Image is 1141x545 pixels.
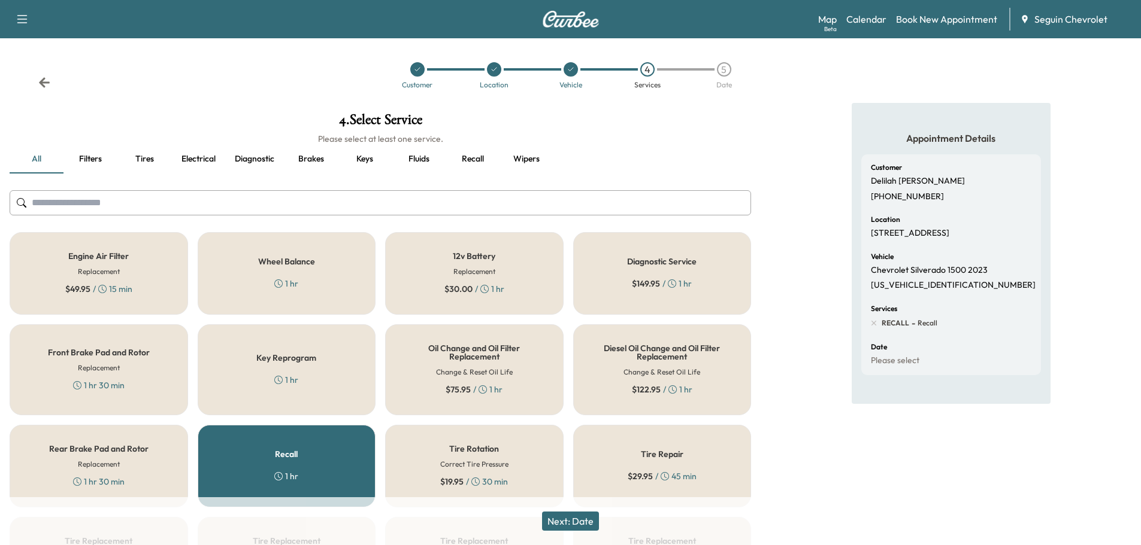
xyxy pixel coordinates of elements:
[171,145,225,173] button: Electrical
[405,344,544,361] h5: Oil Change and Oil Filter Replacement
[402,81,432,89] div: Customer
[436,367,513,377] h6: Change & Reset Oil Life
[882,318,909,328] span: RECALL
[632,278,692,290] div: / 1 hr
[500,145,553,173] button: Wipers
[10,112,751,133] h1: 4 . Select Service
[78,363,120,373] h6: Replacement
[632,383,692,395] div: / 1 hr
[48,348,150,357] h5: Front Brake Pad and Rotor
[392,145,446,173] button: Fluids
[78,266,120,277] h6: Replacement
[871,280,1036,291] p: [US_VEHICLE_IDENTIFICATION_NUMBER]
[38,77,50,89] div: Back
[871,343,887,351] h6: Date
[256,354,316,362] h5: Key Reprogram
[640,62,655,77] div: 4
[628,470,697,482] div: / 45 min
[225,145,284,173] button: Diagnostic
[63,145,117,173] button: Filters
[338,145,392,173] button: Keys
[896,12,997,26] a: Book New Appointment
[274,278,298,290] div: 1 hr
[49,444,149,453] h5: Rear Brake Pad and Rotor
[634,81,661,89] div: Services
[871,355,919,366] p: Please select
[717,62,731,77] div: 5
[871,191,944,202] p: [PHONE_NUMBER]
[446,145,500,173] button: Recall
[275,450,298,458] h5: Recall
[818,12,837,26] a: MapBeta
[78,459,120,470] h6: Replacement
[915,318,937,328] span: Recall
[480,81,509,89] div: Location
[871,216,900,223] h6: Location
[632,383,661,395] span: $ 122.95
[627,257,697,266] h5: Diagnostic Service
[446,383,471,395] span: $ 75.95
[446,383,503,395] div: / 1 hr
[559,81,582,89] div: Vehicle
[453,266,495,277] h6: Replacement
[440,476,464,488] span: $ 19.95
[871,305,897,312] h6: Services
[73,379,125,391] div: 1 hr 30 min
[871,164,902,171] h6: Customer
[1034,12,1107,26] span: Seguin Chevrolet
[10,133,751,145] h6: Please select at least one service.
[65,283,90,295] span: $ 49.95
[453,252,495,260] h5: 12v Battery
[909,317,915,329] span: -
[716,81,732,89] div: Date
[632,278,660,290] span: $ 149.95
[593,344,732,361] h5: Diesel Oil Change and Oil Filter Replacement
[440,476,508,488] div: / 30 min
[824,25,837,34] div: Beta
[871,265,988,276] p: Chevrolet Silverado 1500 2023
[440,459,509,470] h6: Correct Tire Pressure
[542,11,600,28] img: Curbee Logo
[274,374,298,386] div: 1 hr
[871,253,894,260] h6: Vehicle
[871,228,949,239] p: [STREET_ADDRESS]
[861,132,1041,145] h5: Appointment Details
[258,257,315,266] h5: Wheel Balance
[449,444,499,453] h5: Tire Rotation
[444,283,504,295] div: / 1 hr
[624,367,700,377] h6: Change & Reset Oil Life
[284,145,338,173] button: Brakes
[73,476,125,488] div: 1 hr 30 min
[10,145,63,173] button: all
[628,470,653,482] span: $ 29.95
[846,12,886,26] a: Calendar
[274,470,298,482] div: 1 hr
[444,283,473,295] span: $ 30.00
[542,511,599,531] button: Next: Date
[641,450,683,458] h5: Tire Repair
[871,176,965,187] p: Delilah [PERSON_NAME]
[10,145,751,173] div: basic tabs example
[117,145,171,173] button: Tires
[65,283,132,295] div: / 15 min
[68,252,129,260] h5: Engine Air Filter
